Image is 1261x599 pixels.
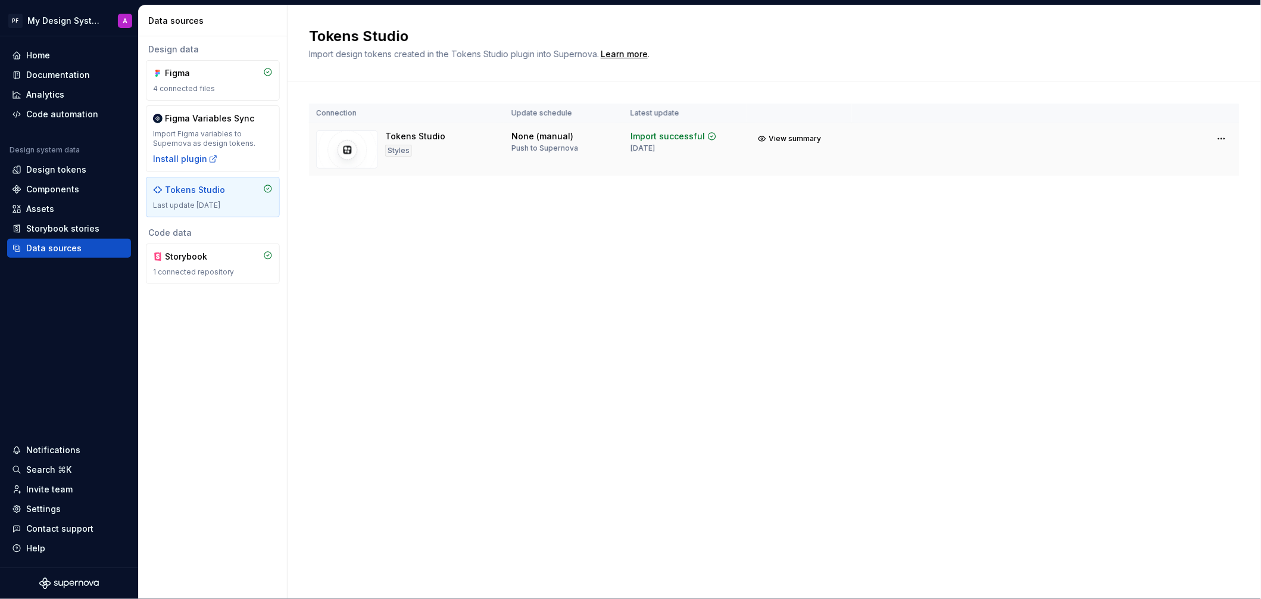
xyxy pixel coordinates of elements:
button: PFMy Design SystemA [2,8,136,33]
a: Home [7,46,131,65]
div: Data sources [26,242,82,254]
div: Code data [146,227,280,239]
div: Help [26,542,45,554]
a: Design tokens [7,160,131,179]
div: Settings [26,503,61,515]
div: Search ⌘K [26,464,71,476]
a: Storybook stories [7,219,131,238]
div: Design data [146,43,280,55]
div: Tokens Studio [165,184,225,196]
button: Search ⌘K [7,460,131,479]
a: Learn more [601,48,648,60]
a: Storybook1 connected repository [146,244,280,284]
button: Install plugin [153,153,218,165]
th: Update schedule [504,104,623,123]
div: Storybook stories [26,223,99,235]
a: Code automation [7,105,131,124]
div: Tokens Studio [385,130,445,142]
div: [DATE] [631,143,655,153]
svg: Supernova Logo [39,578,99,589]
div: Assets [26,203,54,215]
div: Figma Variables Sync [165,113,254,124]
div: Components [26,183,79,195]
div: Push to Supernova [511,143,578,153]
div: Invite team [26,483,73,495]
div: 4 connected files [153,84,273,93]
a: Settings [7,500,131,519]
a: Assets [7,199,131,219]
div: Design tokens [26,164,86,176]
div: Import successful [631,130,705,142]
a: Data sources [7,239,131,258]
div: Notifications [26,444,80,456]
div: Data sources [148,15,282,27]
span: View summary [769,134,822,143]
div: Code automation [26,108,98,120]
div: Styles [385,145,412,157]
button: Notifications [7,441,131,460]
div: A [123,16,127,26]
a: Analytics [7,85,131,104]
div: My Design System [27,15,104,27]
div: Last update [DATE] [153,201,273,210]
h2: Tokens Studio [309,27,1225,46]
a: Documentation [7,65,131,85]
div: Storybook [165,251,222,263]
span: Import design tokens created in the Tokens Studio plugin into Supernova. [309,49,599,59]
button: Contact support [7,519,131,538]
div: Home [26,49,50,61]
div: Figma [165,67,222,79]
th: Latest update [623,104,747,123]
div: None (manual) [511,130,573,142]
div: Design system data [10,145,80,155]
div: 1 connected repository [153,267,273,277]
div: Analytics [26,89,64,101]
div: Documentation [26,69,90,81]
a: Invite team [7,480,131,499]
th: Connection [309,104,504,123]
div: Import Figma variables to Supernova as design tokens. [153,129,273,148]
a: Tokens StudioLast update [DATE] [146,177,280,217]
button: View summary [754,130,827,147]
a: Figma4 connected files [146,60,280,101]
button: Help [7,539,131,558]
div: PF [8,14,23,28]
a: Figma Variables SyncImport Figma variables to Supernova as design tokens.Install plugin [146,105,280,172]
span: . [599,50,650,59]
a: Components [7,180,131,199]
div: Contact support [26,523,93,535]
